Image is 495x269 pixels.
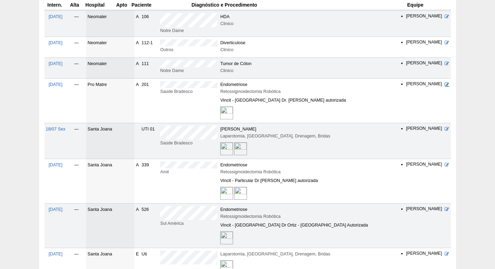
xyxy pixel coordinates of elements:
div: Diverticulose [220,39,395,46]
td: Pro Matre [86,79,134,123]
td: — [67,58,86,79]
div: Vincit - [GEOGRAPHIC_DATA] Dr Ortiz - [GEOGRAPHIC_DATA] Autorizada [220,222,395,229]
div: Retossigmoidectomia Robótica [220,213,395,220]
div: Notre Dame [160,27,217,34]
div: Retossigmoidectomia Robótica [220,168,395,175]
div: Vincit - Particular Dr [PERSON_NAME] autorizada [220,177,395,184]
div: Saúde Bradesco [160,140,217,147]
a: 18/07 Sex [46,127,66,132]
a: Editar [445,82,449,87]
div: Notre Dame [160,67,217,74]
li: [PERSON_NAME] [406,39,442,46]
div: Endometriose [220,161,395,168]
td: Neomater [86,58,134,79]
a: Editar [445,207,449,212]
div: Retossigmoidectomia Robótica [220,88,395,95]
td: — [67,159,86,204]
li: [PERSON_NAME] [406,126,442,132]
td: 526 [140,204,159,248]
div: Vincit - [GEOGRAPHIC_DATA] Dr. [PERSON_NAME] autorizada [220,97,395,104]
a: Editar [445,252,449,256]
a: Editar [445,14,449,19]
div: Tumor de Cólon [220,60,395,67]
td: — [67,204,86,248]
td: A [134,37,140,58]
li: [PERSON_NAME] [406,206,442,212]
div: Outros [160,46,217,53]
a: [DATE] [49,40,63,45]
td: A [134,159,140,204]
a: Editar [445,163,449,167]
div: Clinico [220,67,395,74]
div: HDA [220,13,395,20]
div: Amil [160,168,217,175]
td: Santa Joana [86,204,134,248]
div: Clinico [220,46,395,53]
a: [DATE] [49,207,63,212]
td: A [134,79,140,123]
div: Endometriose [220,81,395,88]
td: A [134,11,140,37]
li: [PERSON_NAME] [406,13,442,19]
li: [PERSON_NAME] [406,81,442,87]
a: Editar [445,61,449,66]
td: 106 [140,11,159,37]
td: Neomater [86,11,134,37]
td: — [67,11,86,37]
td: A [134,58,140,79]
td: — [67,123,86,159]
td: Santa Joana [86,159,134,204]
a: Editar [445,127,449,132]
td: UTI 01 [140,123,159,159]
div: Endometriose [220,206,395,213]
a: [DATE] [49,252,63,256]
li: [PERSON_NAME] [406,251,442,257]
td: — [67,37,86,58]
li: [PERSON_NAME] [406,60,442,66]
div: Laparotomia, [GEOGRAPHIC_DATA], Drenagem, Bridas [220,133,395,140]
div: Saúde Bradesco [160,88,217,95]
td: 339 [140,159,159,204]
td: — [67,79,86,123]
td: 111 [140,58,159,79]
div: Clinico [220,20,395,27]
td: Santa Joana [86,123,134,159]
li: [PERSON_NAME] [406,161,442,168]
div: [PERSON_NAME] [220,126,395,133]
a: [DATE] [49,163,63,167]
td: 112-1 [140,37,159,58]
div: Sul América [160,220,217,227]
a: Editar [445,40,449,45]
a: [DATE] [49,61,63,66]
td: 201 [140,79,159,123]
a: [DATE] [49,14,63,19]
div: Laparotomia, [GEOGRAPHIC_DATA], Drenagem, Bridas [220,251,395,258]
td: A [134,204,140,248]
a: [DATE] [49,82,63,87]
td: Neomater [86,37,134,58]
